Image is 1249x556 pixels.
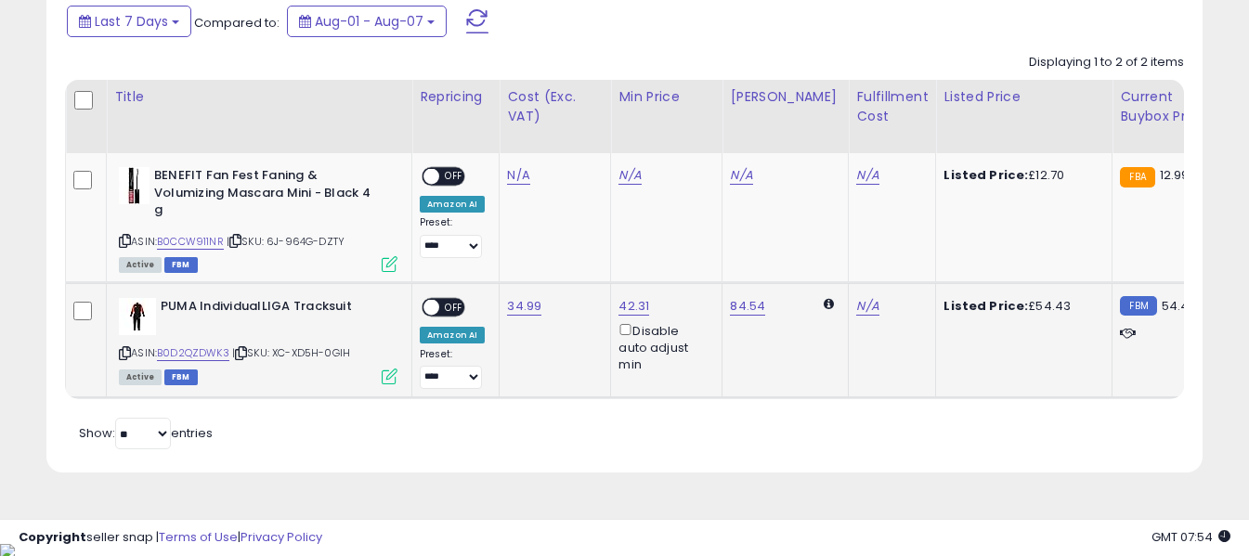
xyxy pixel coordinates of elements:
[119,298,156,335] img: 31-iQhKmiZL._SL40_.jpg
[618,166,641,185] a: N/A
[67,6,191,37] button: Last 7 Days
[1120,87,1216,126] div: Current Buybox Price
[114,87,404,107] div: Title
[943,298,1098,315] div: £54.43
[1151,528,1230,546] span: 2025-08-15 07:54 GMT
[943,297,1028,315] b: Listed Price:
[159,528,238,546] a: Terms of Use
[1160,166,1190,184] span: 12.99
[420,327,485,343] div: Amazon AI
[227,234,345,249] span: | SKU: 6J-964G-DZTY
[164,369,198,385] span: FBM
[119,167,397,270] div: ASIN:
[618,320,708,374] div: Disable auto adjust min
[856,166,878,185] a: N/A
[19,529,322,547] div: seller snap | |
[241,528,322,546] a: Privacy Policy
[856,87,928,126] div: Fulfillment Cost
[95,12,168,31] span: Last 7 Days
[507,87,603,126] div: Cost (Exc. VAT)
[232,345,350,360] span: | SKU: XC-XD5H-0GIH
[161,298,386,320] b: PUMA IndividualLIGA Tracksuit
[315,12,423,31] span: Aug-01 - Aug-07
[420,216,485,258] div: Preset:
[119,257,162,273] span: All listings currently available for purchase on Amazon
[439,300,469,316] span: OFF
[824,298,834,310] i: Calculated using Dynamic Max Price.
[943,166,1028,184] b: Listed Price:
[119,298,397,382] div: ASIN:
[164,257,198,273] span: FBM
[1120,296,1156,316] small: FBM
[119,167,150,204] img: 31wuOzCBwvL._SL40_.jpg
[618,297,649,316] a: 42.31
[507,166,529,185] a: N/A
[439,169,469,185] span: OFF
[79,424,213,442] span: Show: entries
[119,369,162,385] span: All listings currently available for purchase on Amazon
[420,348,485,390] div: Preset:
[157,234,224,250] a: B0CCW911NR
[507,297,541,316] a: 34.99
[154,167,380,224] b: BENEFIT Fan Fest Faning & Volumizing Mascara Mini - Black 4 g
[420,196,485,213] div: Amazon AI
[730,297,765,316] a: 84.54
[856,297,878,316] a: N/A
[1120,167,1154,187] small: FBA
[1162,297,1197,315] span: 54.43
[618,87,714,107] div: Min Price
[943,87,1104,107] div: Listed Price
[19,528,86,546] strong: Copyright
[943,167,1098,184] div: £12.70
[730,87,840,107] div: [PERSON_NAME]
[287,6,447,37] button: Aug-01 - Aug-07
[157,345,229,361] a: B0D2QZDWK3
[194,14,280,32] span: Compared to:
[1029,54,1184,71] div: Displaying 1 to 2 of 2 items
[420,87,491,107] div: Repricing
[730,166,752,185] a: N/A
